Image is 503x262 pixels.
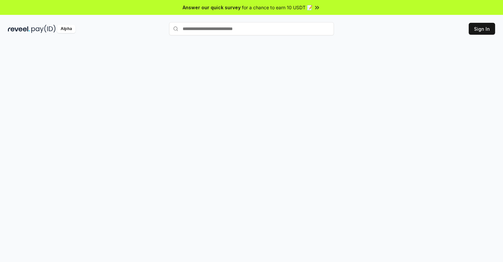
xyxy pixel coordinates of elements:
[31,25,56,33] img: pay_id
[469,23,495,35] button: Sign In
[183,4,241,11] span: Answer our quick survey
[242,4,312,11] span: for a chance to earn 10 USDT 📝
[57,25,75,33] div: Alpha
[8,25,30,33] img: reveel_dark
